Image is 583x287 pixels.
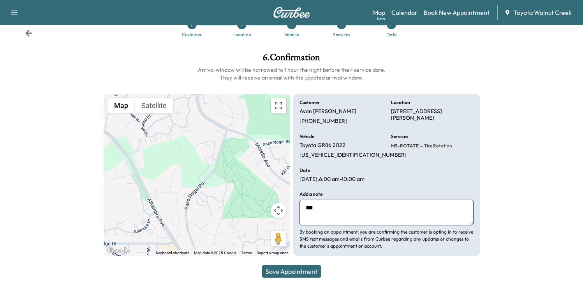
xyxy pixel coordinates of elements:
[273,7,310,18] img: Curbee Logo
[271,98,286,113] button: Toggle fullscreen view
[299,134,314,139] h6: Vehicle
[514,8,572,17] span: Toyota Walnut Creek
[135,98,173,113] button: Show satellite imagery
[299,192,322,197] h6: Add a note
[391,108,474,122] p: [STREET_ADDRESS][PERSON_NAME]
[373,8,385,17] a: MapBeta
[271,203,286,218] button: Map camera controls
[424,8,490,17] a: Book New Appointment
[299,118,347,125] p: [PHONE_NUMBER]
[377,16,385,22] div: Beta
[106,246,131,256] a: Open this area in Google Maps (opens a new window)
[106,246,131,256] img: Google
[299,142,345,149] p: Toyota GR86 2022
[194,251,236,255] span: Map data ©2025 Google
[299,229,474,250] p: By booking an appointment, you are confirming the customer is opting in to receive SMS text messa...
[386,32,396,37] div: Date
[25,29,33,37] div: Back
[333,32,350,37] div: Services
[156,250,189,256] button: Keyboard shortcuts
[104,66,480,81] h6: Arrival window will be narrowed to 1 hour the night before their service date. They will receive ...
[232,32,251,37] div: Location
[391,134,408,139] h6: Services
[299,108,356,115] p: Avon [PERSON_NAME]
[423,143,452,149] span: Tire Rotation
[391,143,419,149] span: MS-ROTATE
[391,100,410,105] h6: Location
[299,152,407,159] p: [US_VEHICLE_IDENTIFICATION_NUMBER]
[299,168,310,173] h6: Date
[299,176,365,183] p: [DATE] , 6:00 am - 10:00 am
[104,53,480,66] h1: 6 . Confirmation
[257,251,288,255] a: Report a map error
[182,32,202,37] div: Customer
[241,251,252,255] a: Terms (opens in new tab)
[419,142,423,150] span: -
[284,32,299,37] div: Vehicle
[299,100,320,105] h6: Customer
[271,231,286,246] button: Drag Pegman onto the map to open Street View
[262,265,321,278] button: Save Appointment
[391,8,417,17] a: Calendar
[107,98,135,113] button: Show street map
